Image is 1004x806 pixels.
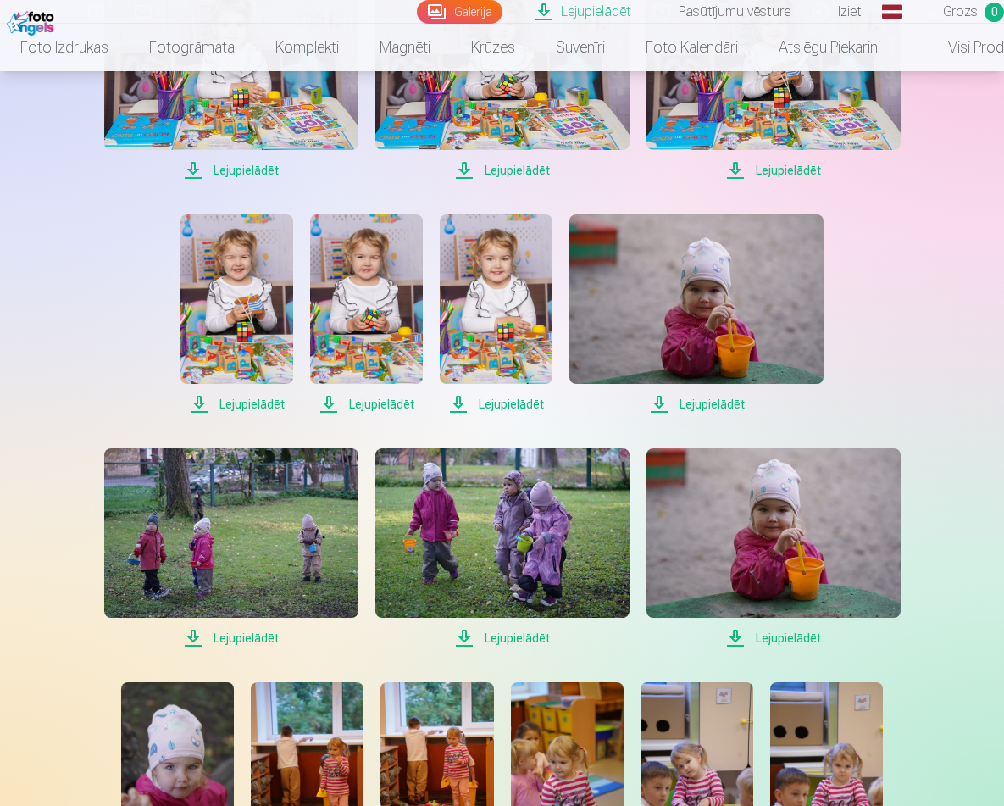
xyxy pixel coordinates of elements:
span: 0 [985,3,1004,22]
span: Lejupielādēt [104,628,358,648]
a: Lejupielādēt [310,214,423,414]
span: Grozs [943,2,978,22]
span: Lejupielādēt [440,394,552,414]
a: Komplekti [255,24,359,71]
span: Lejupielādēt [646,160,901,181]
a: Magnēti [359,24,451,71]
img: /fa1 [7,7,58,36]
span: Lejupielādēt [310,394,423,414]
a: Fotogrāmata [129,24,255,71]
span: Lejupielādēt [375,628,630,648]
span: Lejupielādēt [646,628,901,648]
span: Lejupielādēt [569,394,824,414]
a: Atslēgu piekariņi [758,24,901,71]
a: Krūzes [451,24,535,71]
a: Foto kalendāri [625,24,758,71]
a: Lejupielādēt [646,448,901,648]
a: Lejupielādēt [104,448,358,648]
a: Lejupielādēt [180,214,293,414]
a: Lejupielādēt [375,448,630,648]
a: Suvenīri [535,24,625,71]
a: Lejupielādēt [440,214,552,414]
a: Lejupielādēt [569,214,824,414]
span: Lejupielādēt [375,160,630,181]
span: Lejupielādēt [180,394,293,414]
span: Lejupielādēt [104,160,358,181]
